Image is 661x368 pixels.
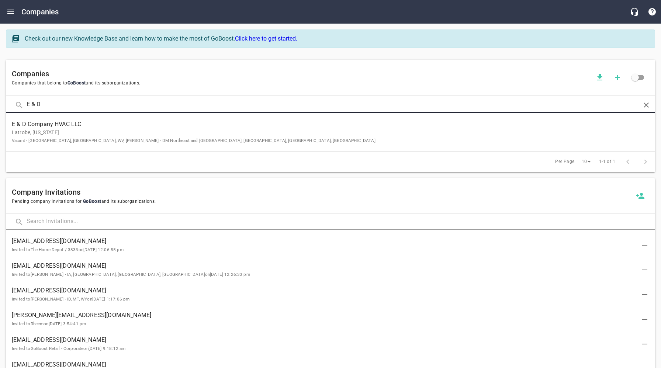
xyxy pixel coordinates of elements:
[626,3,643,21] button: Live Chat
[2,3,20,21] button: Open drawer
[12,120,637,129] span: E & D Company HVAC LLC
[12,80,591,87] span: Companies that belong to and its suborganizations.
[591,69,609,86] button: Download companies
[12,296,129,302] small: Invited to [PERSON_NAME] - ID, MT, WY on [DATE] 1:17:06 pm
[25,34,647,43] div: Check out our new Knowledge Base and learn how to make the most of GoBoost.
[12,186,631,198] h6: Company Invitations
[12,321,86,326] small: Invited to Rheem on [DATE] 3:54:41 pm
[12,68,591,80] h6: Companies
[636,286,654,303] button: Delete Invitation
[68,80,86,86] span: GoBoost
[12,272,250,277] small: Invited to [PERSON_NAME] - IA, [GEOGRAPHIC_DATA], [GEOGRAPHIC_DATA], [GEOGRAPHIC_DATA] on [DATE] ...
[12,261,637,270] span: [EMAIL_ADDRESS][DOMAIN_NAME]
[636,236,654,254] button: Delete Invitation
[27,97,634,113] input: Search Companies...
[12,237,637,246] span: [EMAIL_ADDRESS][DOMAIN_NAME]
[12,129,637,144] p: Latrobe, [US_STATE]
[12,138,376,143] small: Vacant - [GEOGRAPHIC_DATA], [GEOGRAPHIC_DATA], WV, [PERSON_NAME] - DM Northeast and [GEOGRAPHIC_D...
[636,310,654,328] button: Delete Invitation
[27,214,655,230] input: Search Invitations...
[12,247,124,252] small: Invited to The Home Depot / 3833 on [DATE] 12:06:55 pm
[235,35,297,42] a: Click here to get started.
[6,116,655,148] a: E & D Company HVAC LLCLatrobe, [US_STATE]Vacant - [GEOGRAPHIC_DATA], [GEOGRAPHIC_DATA], WV, [PERS...
[12,346,125,351] small: Invited to GoBoost Retail - Corporate on [DATE] 9:18:12 am
[12,286,637,295] span: [EMAIL_ADDRESS][DOMAIN_NAME]
[12,311,637,320] span: [PERSON_NAME][EMAIL_ADDRESS][DOMAIN_NAME]
[21,6,59,18] h6: Companies
[636,261,654,279] button: Delete Invitation
[636,335,654,353] button: Delete Invitation
[555,158,576,166] span: Per Page:
[599,158,615,166] span: 1-1 of 1
[579,157,593,167] div: 10
[12,336,637,344] span: [EMAIL_ADDRESS][DOMAIN_NAME]
[12,198,631,205] span: Pending company invitations for and its suborganizations.
[626,69,644,86] span: Click to view all companies
[609,69,626,86] button: Add a new company
[631,187,649,205] button: Invite a new company
[643,3,661,21] button: Support Portal
[82,199,101,204] span: GoBoost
